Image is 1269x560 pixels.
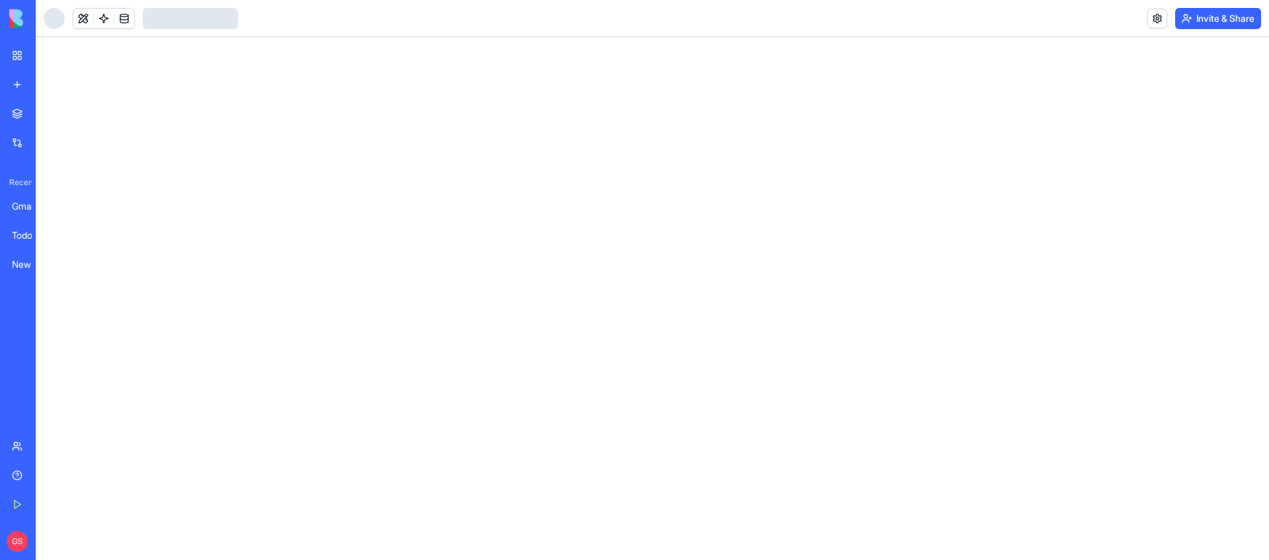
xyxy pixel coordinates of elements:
div: New App [12,258,49,271]
a: Todo List [4,222,57,249]
span: Recent [4,177,32,188]
div: Todo List [12,229,49,242]
img: logo [9,9,91,28]
button: Invite & Share [1175,8,1261,29]
a: New App [4,251,57,278]
a: Gmail Candidate Outreach Pro [4,193,57,220]
div: Gmail Candidate Outreach Pro [12,200,49,213]
span: GS [7,531,28,552]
